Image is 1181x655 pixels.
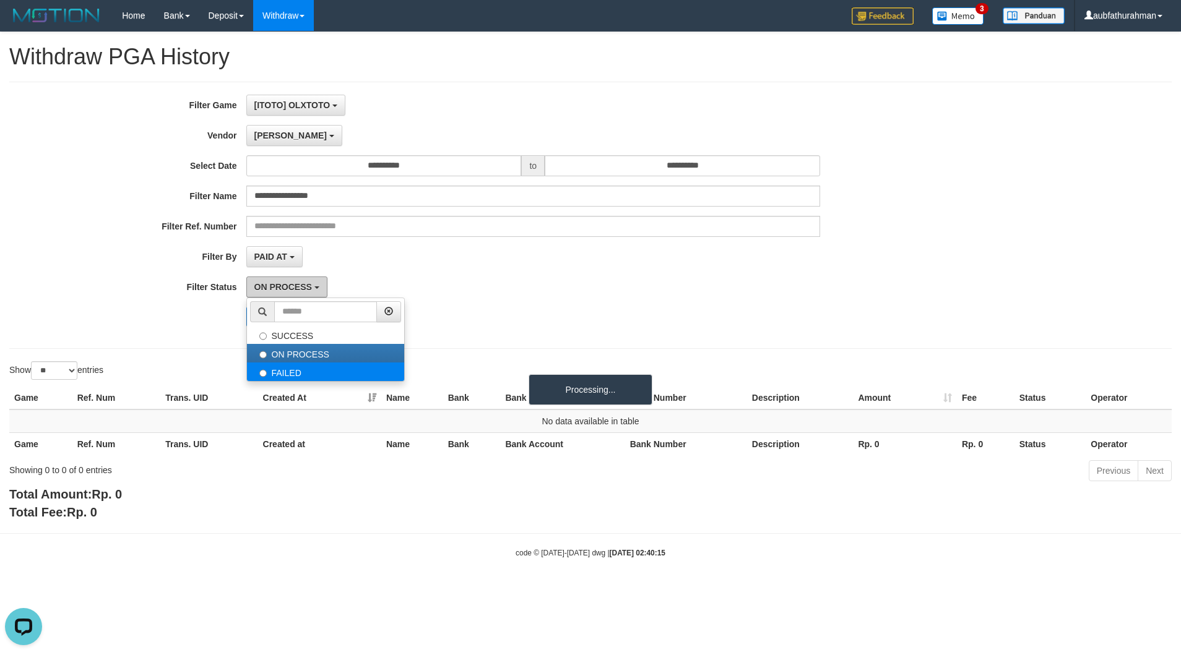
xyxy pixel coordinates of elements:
strong: [DATE] 02:40:15 [610,549,665,557]
div: Processing... [529,374,652,405]
th: Bank Account [500,387,625,409]
th: Status [1014,387,1086,409]
a: Next [1138,460,1172,481]
span: [ITOTO] OLXTOTO [254,100,331,110]
input: FAILED [259,369,267,377]
span: [PERSON_NAME] [254,131,327,140]
button: Open LiveChat chat widget [5,5,42,42]
label: FAILED [247,362,404,381]
th: Ref. Num [72,387,160,409]
label: ON PROCESS [247,344,404,362]
th: Description [747,432,854,455]
th: Game [9,387,72,409]
th: Trans. UID [160,432,257,455]
label: Show entries [9,361,103,380]
button: ON PROCESS [246,276,327,298]
small: code © [DATE]-[DATE] dwg | [516,549,665,557]
input: ON PROCESS [259,351,267,359]
button: PAID AT [246,246,303,267]
th: Description [747,387,854,409]
button: [ITOTO] OLXTOTO [246,95,346,116]
td: No data available in table [9,409,1172,433]
span: PAID AT [254,252,287,262]
span: 3 [976,3,988,14]
th: Created at [258,432,381,455]
th: Bank Account [500,432,625,455]
label: SUCCESS [247,325,404,344]
th: Rp. 0 [853,432,957,455]
th: Bank [443,387,501,409]
th: Amount: activate to sort column ascending [853,387,957,409]
th: Name [381,432,443,455]
span: Rp. 0 [67,505,97,519]
th: Bank Number [625,387,747,409]
select: Showentries [31,361,77,380]
span: Rp. 0 [92,487,122,501]
button: [PERSON_NAME] [246,125,342,146]
img: Button%20Memo.svg [932,7,984,25]
th: Rp. 0 [957,432,1014,455]
th: Bank [443,432,501,455]
th: Operator [1086,387,1172,409]
input: SUCCESS [259,332,267,340]
th: Game [9,432,72,455]
img: panduan.png [1003,7,1065,24]
a: Previous [1089,460,1138,481]
img: Feedback.jpg [852,7,914,25]
b: Total Amount: [9,487,122,501]
th: Operator [1086,432,1172,455]
th: Ref. Num [72,432,160,455]
th: Bank Number [625,432,747,455]
img: MOTION_logo.png [9,6,103,25]
th: Trans. UID [160,387,257,409]
span: ON PROCESS [254,282,312,292]
h1: Withdraw PGA History [9,45,1172,69]
b: Total Fee: [9,505,97,519]
th: Created At: activate to sort column ascending [258,387,381,409]
th: Fee [957,387,1014,409]
th: Name [381,387,443,409]
div: Showing 0 to 0 of 0 entries [9,459,483,476]
span: to [521,155,545,176]
th: Status [1014,432,1086,455]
